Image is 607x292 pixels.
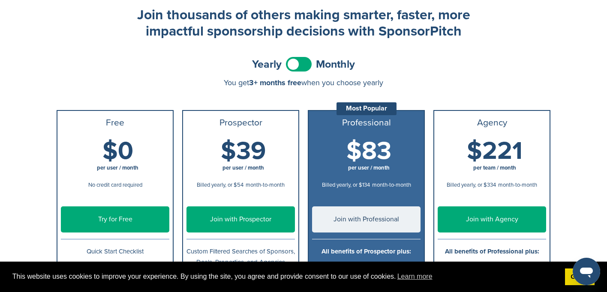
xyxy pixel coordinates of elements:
[396,270,434,283] a: learn more about cookies
[222,164,264,171] span: per user / month
[316,59,355,70] span: Monthly
[186,246,295,268] p: Custom Filtered Searches of Sponsors, Deals, Properties, and Agencies
[61,246,169,257] p: Quick Start Checklist
[88,182,142,188] span: No credit card required
[186,118,295,128] h3: Prospector
[565,268,595,286] a: dismiss cookie message
[573,258,600,285] iframe: Button to launch messaging window
[312,118,421,128] h3: Professional
[445,247,539,255] b: All benefits of Professional plus:
[348,164,390,171] span: per user / month
[312,206,421,232] a: Join with Professional
[102,136,133,166] span: $0
[221,136,266,166] span: $39
[246,182,285,188] span: month-to-month
[346,136,391,166] span: $83
[61,206,169,232] a: Try for Free
[97,164,138,171] span: per user / month
[447,182,496,188] span: Billed yearly, or $334
[438,118,546,128] h3: Agency
[252,59,282,70] span: Yearly
[498,182,537,188] span: month-to-month
[473,164,516,171] span: per team / month
[249,78,301,87] span: 3+ months free
[467,136,523,166] span: $221
[372,182,411,188] span: month-to-month
[337,102,397,115] div: Most Popular
[197,182,243,188] span: Billed yearly, or $54
[132,7,475,40] h2: Join thousands of others making smarter, faster, more impactful sponsorship decisions with Sponso...
[186,206,295,232] a: Join with Prospector
[322,182,370,188] span: Billed yearly, or $134
[322,247,411,255] b: All benefits of Prospector plus:
[61,118,169,128] h3: Free
[12,270,558,283] span: This website uses cookies to improve your experience. By using the site, you agree and provide co...
[57,78,550,87] div: You get when you choose yearly
[438,206,546,232] a: Join with Agency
